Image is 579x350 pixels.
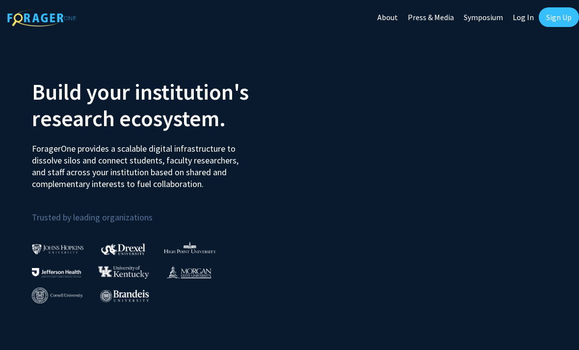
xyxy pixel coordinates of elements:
img: Johns Hopkins University [32,244,84,254]
img: Thomas Jefferson University [32,268,81,277]
h2: Build your institution's research ecosystem. [32,79,282,132]
p: Trusted by leading organizations [32,198,282,225]
img: Brandeis University [100,290,149,302]
a: Sign Up [539,7,579,27]
img: High Point University [164,242,216,253]
img: University of Kentucky [98,266,149,279]
p: ForagerOne provides a scalable digital infrastructure to dissolve silos and connect students, fac... [32,135,252,190]
img: Morgan State University [166,266,211,278]
img: Cornell University [32,288,83,304]
img: ForagerOne Logo [7,9,76,27]
img: Drexel University [101,243,145,255]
